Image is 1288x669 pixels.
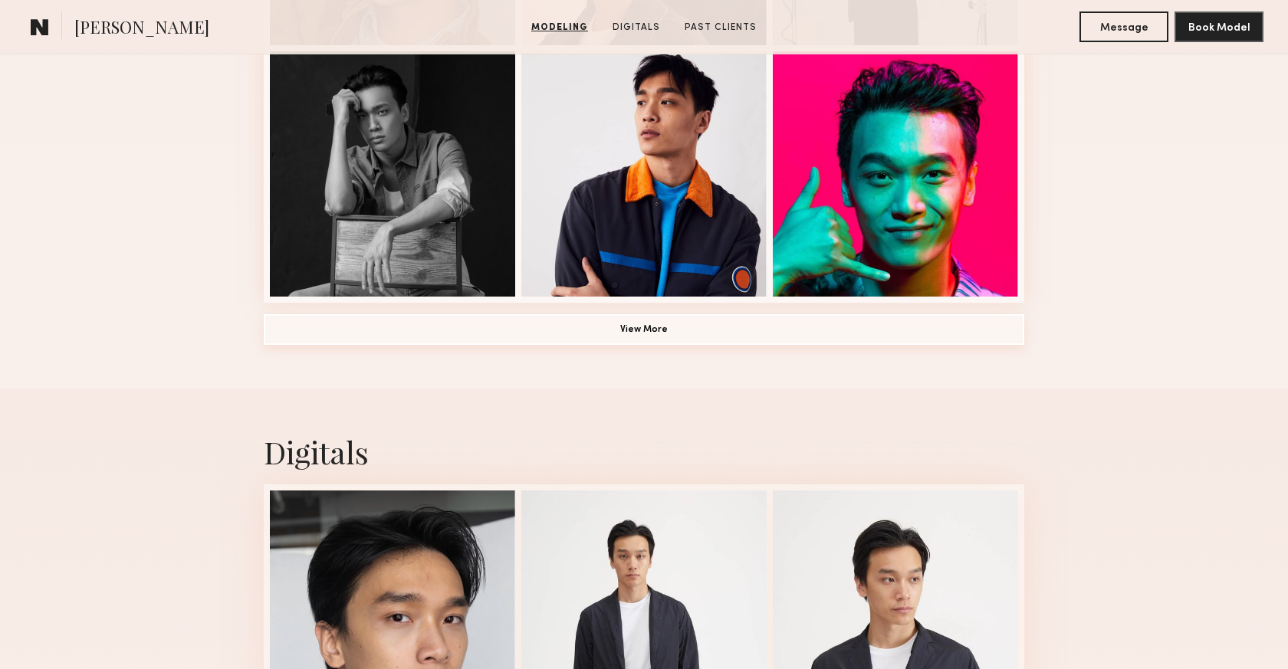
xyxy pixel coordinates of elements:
a: Modeling [525,21,594,34]
div: Digitals [264,431,1024,472]
button: View More [264,314,1024,345]
a: Digitals [606,21,666,34]
span: [PERSON_NAME] [74,15,209,42]
a: Book Model [1175,20,1263,33]
button: Message [1079,11,1168,42]
button: Book Model [1175,11,1263,42]
a: Past Clients [678,21,763,34]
